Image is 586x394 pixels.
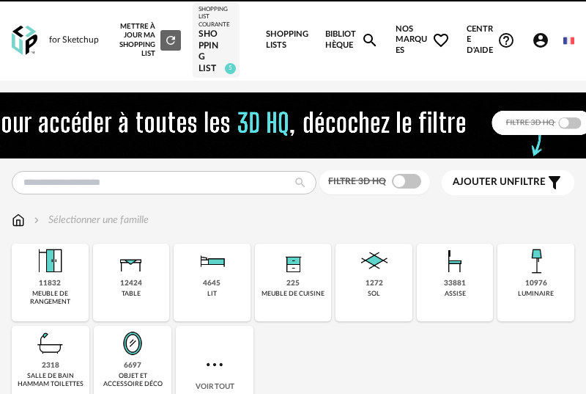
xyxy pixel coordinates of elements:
div: lit [207,290,217,298]
img: fr [563,35,574,46]
span: Heart Outline icon [432,32,450,49]
span: filtre [453,176,546,189]
span: Filter icon [546,174,563,191]
div: Shopping list [199,29,234,74]
div: 4645 [203,279,220,288]
div: for Sketchup [49,34,99,46]
div: 11832 [39,279,61,288]
span: Ajouter un [453,177,514,187]
div: luminaire [518,290,554,298]
div: sol [368,290,380,298]
div: 225 [286,279,300,288]
div: Shopping List courante [199,6,234,29]
button: Ajouter unfiltre Filter icon [442,170,574,195]
div: salle de bain hammam toilettes [16,372,85,389]
div: Mettre à jour ma Shopping List [116,22,181,59]
img: Salle%20de%20bain.png [33,326,68,361]
img: svg+xml;base64,PHN2ZyB3aWR0aD0iMTYiIGhlaWdodD0iMTYiIHZpZXdCb3g9IjAgMCAxNiAxNiIgZmlsbD0ibm9uZSIgeG... [31,213,42,227]
div: table [122,290,141,298]
span: Help Circle Outline icon [497,32,515,49]
span: Filtre 3D HQ [328,177,386,186]
img: Rangement.png [275,244,311,279]
div: assise [445,290,466,298]
div: 10976 [525,279,547,288]
div: 6697 [124,361,141,371]
a: Shopping List courante Shopping list 5 [199,6,234,75]
span: 5 [225,63,236,74]
img: Table.png [114,244,149,279]
span: Refresh icon [164,36,177,43]
span: Account Circle icon [532,32,549,49]
span: Magnify icon [361,32,379,49]
div: meuble de rangement [16,290,84,307]
div: Sélectionner une famille [31,213,149,227]
img: svg+xml;base64,PHN2ZyB3aWR0aD0iMTYiIGhlaWdodD0iMTciIHZpZXdCb3g9IjAgMCAxNiAxNyIgZmlsbD0ibm9uZSIgeG... [12,213,25,227]
div: objet et accessoire déco [98,372,167,389]
img: more.7b13dc1.svg [203,353,226,376]
img: Assise.png [437,244,472,279]
img: OXP [12,26,37,56]
img: Luminaire.png [519,244,554,279]
img: Meuble%20de%20rangement.png [32,244,67,279]
div: 12424 [120,279,142,288]
span: Centre d'aideHelp Circle Outline icon [467,24,515,56]
div: 33881 [444,279,466,288]
div: 1272 [366,279,383,288]
img: Literie.png [194,244,229,279]
span: Account Circle icon [532,32,556,49]
div: 2318 [42,361,59,371]
img: Miroir.png [115,326,150,361]
img: Sol.png [357,244,392,279]
div: meuble de cuisine [262,290,324,298]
